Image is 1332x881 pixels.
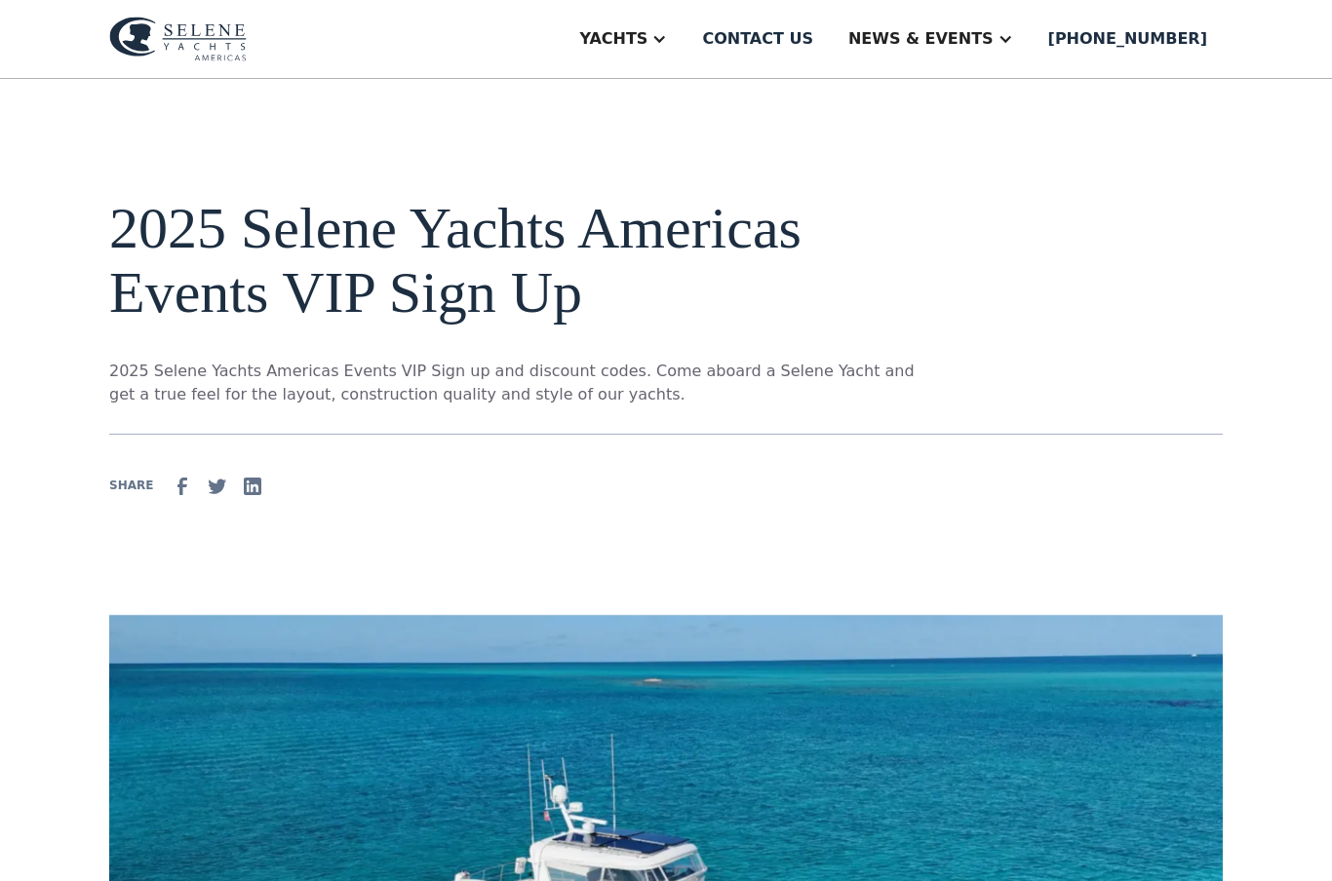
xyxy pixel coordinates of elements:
[109,360,921,406] p: 2025 Selene Yachts Americas Events VIP Sign up and discount codes. Come aboard a Selene Yacht and...
[171,475,194,498] img: facebook
[579,27,647,51] div: Yachts
[109,17,247,61] img: logo
[109,196,921,325] h1: 2025 Selene Yachts Americas Events VIP Sign Up
[241,475,264,498] img: Linkedin
[848,27,994,51] div: News & EVENTS
[1048,27,1207,51] div: [PHONE_NUMBER]
[109,477,153,494] div: SHARE
[206,475,229,498] img: Twitter
[702,27,813,51] div: Contact us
